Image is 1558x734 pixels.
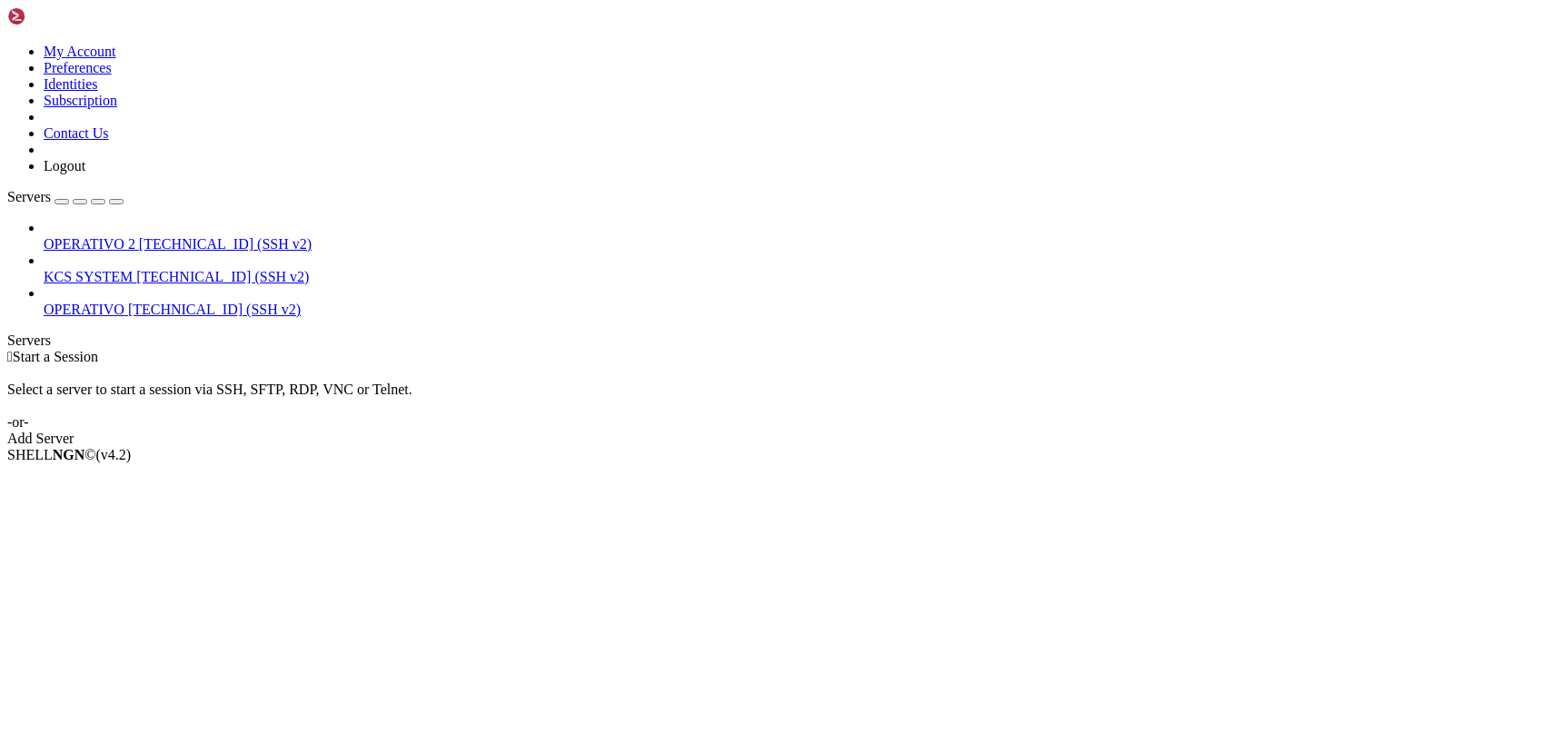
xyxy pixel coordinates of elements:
a: OPERATIVO 2 [TECHNICAL_ID] (SSH v2) [44,236,1551,253]
a: Identities [44,76,98,92]
div: Select a server to start a session via SSH, SFTP, RDP, VNC or Telnet. -or- [7,365,1551,431]
li: OPERATIVO [TECHNICAL_ID] (SSH v2) [44,285,1551,318]
span: KCS SYSTEM [44,269,133,284]
span: Start a Session [13,349,98,364]
span: [TECHNICAL_ID] (SSH v2) [128,302,301,317]
span: OPERATIVO [44,302,124,317]
span: 4.2.0 [96,447,132,462]
a: Preferences [44,60,112,75]
span:  [7,349,13,364]
span: Servers [7,189,51,204]
a: Logout [44,158,85,174]
span: OPERATIVO 2 [44,236,135,252]
div: Add Server [7,431,1551,447]
span: [TECHNICAL_ID] (SSH v2) [136,269,309,284]
b: NGN [53,447,85,462]
img: Shellngn [7,7,112,25]
li: OPERATIVO 2 [TECHNICAL_ID] (SSH v2) [44,220,1551,253]
a: OPERATIVO [TECHNICAL_ID] (SSH v2) [44,302,1551,318]
span: SHELL © [7,447,131,462]
a: Servers [7,189,124,204]
a: My Account [44,44,116,59]
div: Servers [7,332,1551,349]
span: [TECHNICAL_ID] (SSH v2) [139,236,312,252]
a: KCS SYSTEM [TECHNICAL_ID] (SSH v2) [44,269,1551,285]
a: Subscription [44,93,117,108]
li: KCS SYSTEM [TECHNICAL_ID] (SSH v2) [44,253,1551,285]
a: Contact Us [44,125,109,141]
